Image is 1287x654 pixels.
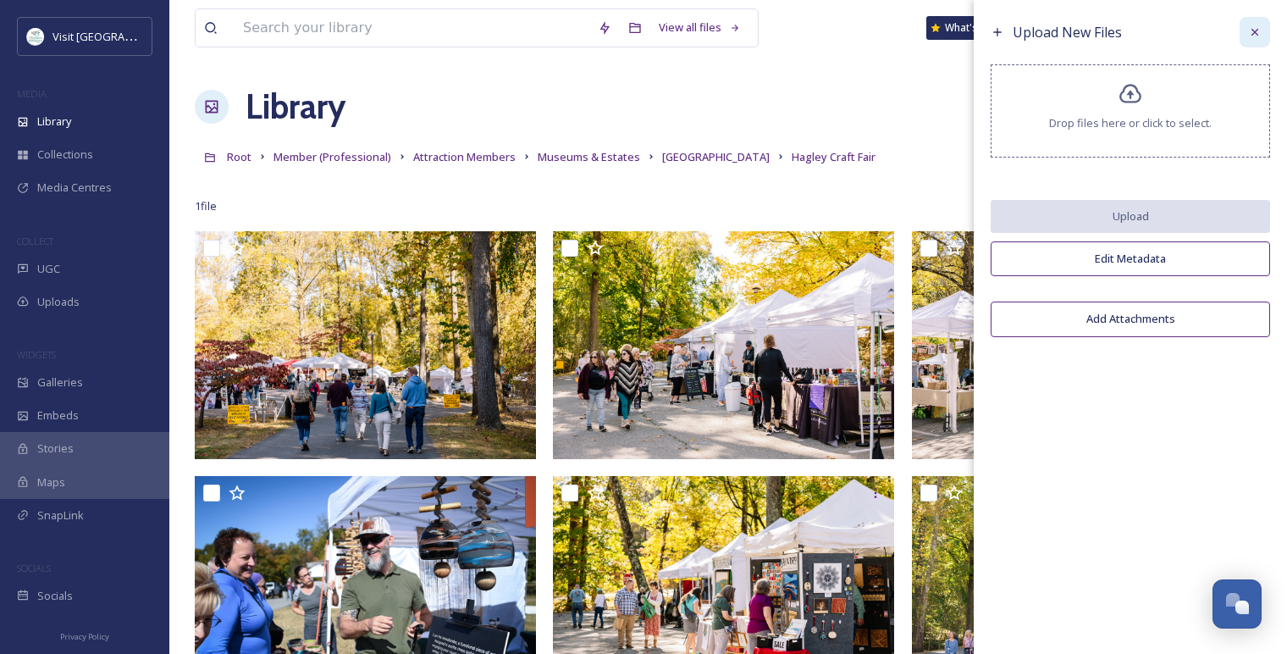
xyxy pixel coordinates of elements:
a: Attraction Members [413,147,516,167]
span: WIDGETS [17,348,56,361]
span: Visit [GEOGRAPHIC_DATA] [52,28,184,44]
span: [GEOGRAPHIC_DATA] [662,149,770,164]
input: Search your library [235,9,589,47]
img: hagley-craft-fair-2024-10-20 (Credit Becca Mathias)-110-Becca%20Mathias.jpg [912,231,1253,459]
span: Galleries [37,374,83,391]
span: Library [37,114,71,130]
span: SOCIALS [17,562,51,574]
button: Upload [991,200,1270,233]
span: Hagley Craft Fair [792,149,875,164]
a: Hagley Craft Fair [792,147,875,167]
a: View all files [650,11,749,44]
a: What's New [926,16,1011,40]
span: COLLECT [17,235,53,247]
span: Museums & Estates [538,149,640,164]
a: Library [246,81,345,132]
a: Root [227,147,251,167]
span: Socials [37,588,73,604]
span: Drop files here or click to select. [1049,115,1212,131]
span: Media Centres [37,180,112,196]
button: Open Chat [1212,579,1262,629]
span: Upload New Files [1013,23,1122,42]
span: 1 file [195,198,217,214]
span: Uploads [37,294,80,310]
span: Stories [37,441,74,457]
span: Attraction Members [413,149,516,164]
span: MEDIA [17,87,47,100]
span: SnapLink [37,507,84,524]
span: Collections [37,147,93,163]
a: Member (Professional) [273,147,391,167]
a: Museums & Estates [538,147,640,167]
span: Member (Professional) [273,149,391,164]
img: hagley-craft-fair-2024-10-20 (Credit Becca Mathias)-131-Becca%20Mathias.jpg [553,231,894,459]
button: Add Attachments [991,302,1270,336]
span: Maps [37,474,65,490]
span: Embeds [37,407,79,424]
img: hagley-craft-fair-2024-10-20 (Credit Becca Mathias)-134-Becca%20Mathias.jpg [195,231,536,459]
button: Edit Metadata [991,241,1270,276]
span: UGC [37,261,60,277]
img: download%20%281%29.jpeg [27,28,44,45]
a: Privacy Policy [60,625,109,646]
span: Privacy Policy [60,631,109,642]
a: [GEOGRAPHIC_DATA] [662,147,770,167]
span: Root [227,149,251,164]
